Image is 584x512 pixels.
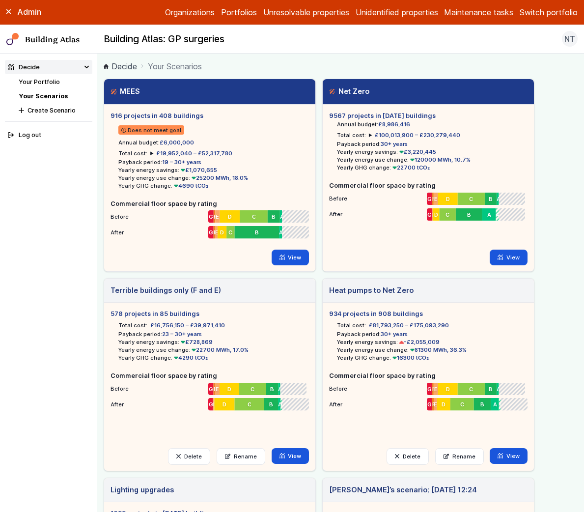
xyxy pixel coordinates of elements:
h3: Net Zero [329,86,369,97]
span: B [272,385,276,393]
a: Organizations [165,6,215,18]
span: B [255,228,259,236]
span: £3,220,445 [398,148,437,155]
button: Create Scenario [16,103,92,117]
span: C [252,213,256,221]
span: 120000 MWh, 10.7% [409,156,471,163]
span: E [435,195,438,202]
h5: 934 projects in 908 buildings [329,309,528,318]
span: Your Scenarios [148,60,202,72]
span: B [269,400,273,408]
button: Log out [5,128,92,142]
div: Decide [8,62,40,72]
span: D [442,400,445,408]
span: E [432,210,433,218]
span: D [435,210,439,218]
span: A [278,400,280,408]
span: A+ [280,400,282,408]
li: Before [329,191,528,203]
span: A [499,195,501,202]
summary: £19,952,040 – £52,317,780 [150,149,232,157]
span: D [228,385,232,393]
span: B [272,213,276,221]
span: £1,070,655 [179,167,218,173]
a: Portfolios [221,6,257,18]
span: G [209,213,213,221]
span: A [489,210,493,218]
a: Your Portfolio [19,78,60,85]
a: View [490,250,528,265]
h5: Commercial floor space by rating [111,371,309,380]
h2: Building Atlas: GP surgeries [104,33,224,46]
img: main-0bbd2752.svg [6,33,19,46]
span: E [214,400,215,408]
span: B [490,385,494,393]
button: Delete [168,448,210,465]
span: A [280,213,282,221]
li: Annual budget: [337,120,528,128]
span: G [209,400,213,408]
li: Payback period: [337,140,528,148]
h6: Total cost: [118,321,147,329]
span: £100,013,900 – £230,279,440 [375,132,460,139]
h3: Heat pumps to Net Zero [329,285,414,296]
span: D [446,385,450,393]
span: F [214,385,215,393]
li: After [329,206,528,219]
h5: Commercial floor space by rating [111,199,309,208]
li: Yearly GHG change: [337,354,528,362]
span: F [432,400,434,408]
li: Yearly energy use change: [337,346,528,354]
button: Switch portfolio [520,6,578,18]
li: Yearly energy savings: [337,338,528,346]
span: £728,869 [179,339,213,345]
span: B [490,195,494,202]
button: NT [562,31,578,47]
h6: Total cost: [337,321,366,329]
span: G [427,210,431,218]
span: G [427,400,431,408]
span: 4690 tCO₂ [172,182,209,189]
li: Yearly energy use change: [118,174,309,182]
li: Before [329,381,528,394]
li: Yearly energy use change: [337,156,528,164]
span: D [228,213,232,221]
span: D [222,400,226,408]
a: Rename [217,448,265,465]
li: Payback period: [118,158,309,166]
span: C [248,400,251,408]
a: Unidentified properties [356,6,438,18]
span: E [215,228,218,236]
span: E [434,400,437,408]
summary: £100,013,900 – £230,279,440 [369,131,460,139]
li: After [111,396,309,409]
span: G [209,228,213,236]
a: View [272,448,309,464]
button: Delete [387,448,429,465]
span: G [428,195,432,202]
h5: 916 projects in 408 buildings [111,111,309,120]
li: Yearly energy savings: [118,338,309,346]
span: A [499,385,501,393]
span: F [432,385,434,393]
span: 30+ years [381,141,408,147]
span: C [460,400,464,408]
span: -£2,055,009 [398,339,440,345]
li: Before [111,381,309,394]
span: F [214,228,215,236]
li: Before [111,208,309,221]
span: Does not meet goal [118,125,185,135]
a: Decide [104,60,137,72]
span: A+ [499,400,501,408]
span: NT [564,33,575,45]
a: Rename [435,448,484,465]
span: G [209,385,213,393]
h5: Commercial floor space by rating [329,371,528,380]
a: Maintenance tasks [444,6,513,18]
h3: Lighting upgrades [111,484,174,495]
li: Yearly energy savings: [337,148,528,156]
li: Yearly GHG change: [118,354,309,362]
li: Yearly GHG change: [337,164,528,171]
span: F [432,195,434,202]
h6: Total cost: [337,131,366,139]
